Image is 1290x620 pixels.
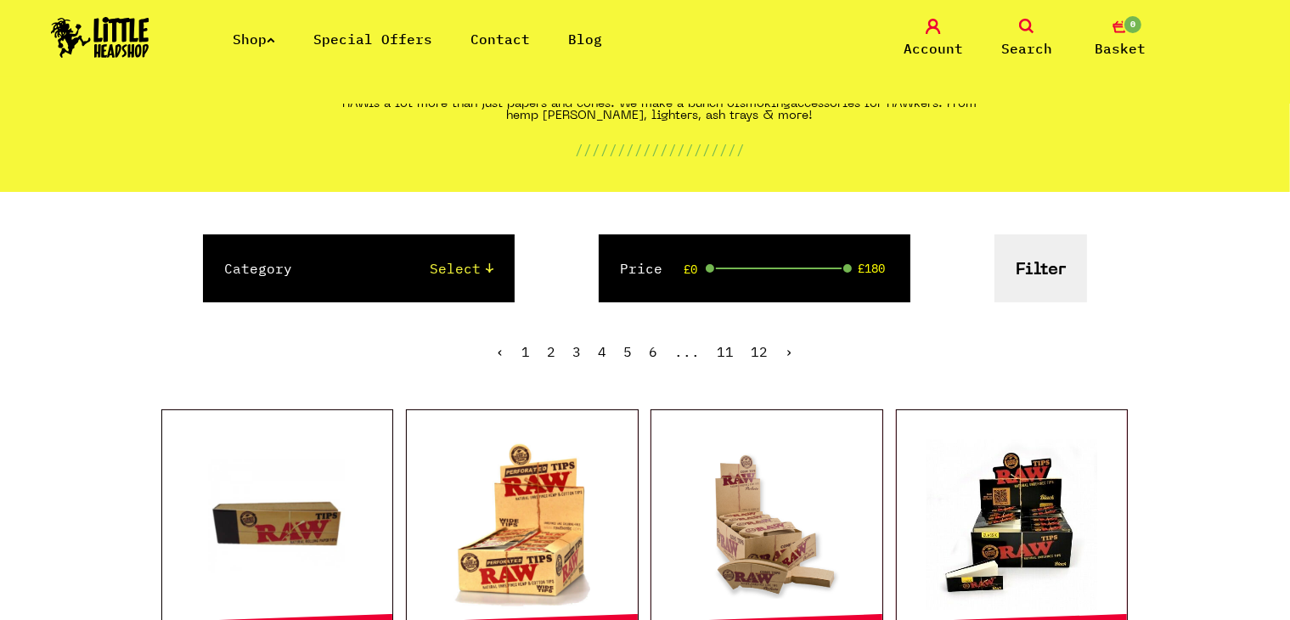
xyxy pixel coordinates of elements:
img: Little Head Shop Logo [51,17,149,58]
span: Search [1001,38,1052,59]
label: Price [620,258,662,279]
a: Shop [233,31,275,48]
span: 1 [522,343,531,360]
span: Basket [1095,38,1146,59]
span: £0 [684,262,697,276]
span: ‹ [497,343,505,360]
a: 4 [599,343,607,360]
a: 11 [718,343,735,360]
em: RAW [343,99,369,110]
a: 2 [548,343,556,360]
em: smoking [741,99,791,110]
a: 3 [573,343,582,360]
span: 0 [1123,14,1143,35]
a: 6 [650,343,658,360]
span: ... [675,343,701,360]
p: //////////////////// [575,139,745,160]
a: Special Offers [313,31,432,48]
button: Filter [994,234,1087,302]
li: « Previous [497,345,505,358]
a: 5 [624,343,633,360]
a: Search [984,19,1069,59]
a: 12 [752,343,769,360]
a: Next » [786,343,794,360]
span: Account [904,38,963,59]
label: Category [224,258,292,279]
a: Blog [568,31,602,48]
strong: is a lot more than just papers and cones. We make a bunch of [369,99,741,110]
a: 0 Basket [1078,19,1163,59]
strong: accessories for RAWkers. From hemp [PERSON_NAME], lighters, ash trays & more! [507,99,977,121]
a: Contact [470,31,530,48]
span: £180 [858,262,885,275]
